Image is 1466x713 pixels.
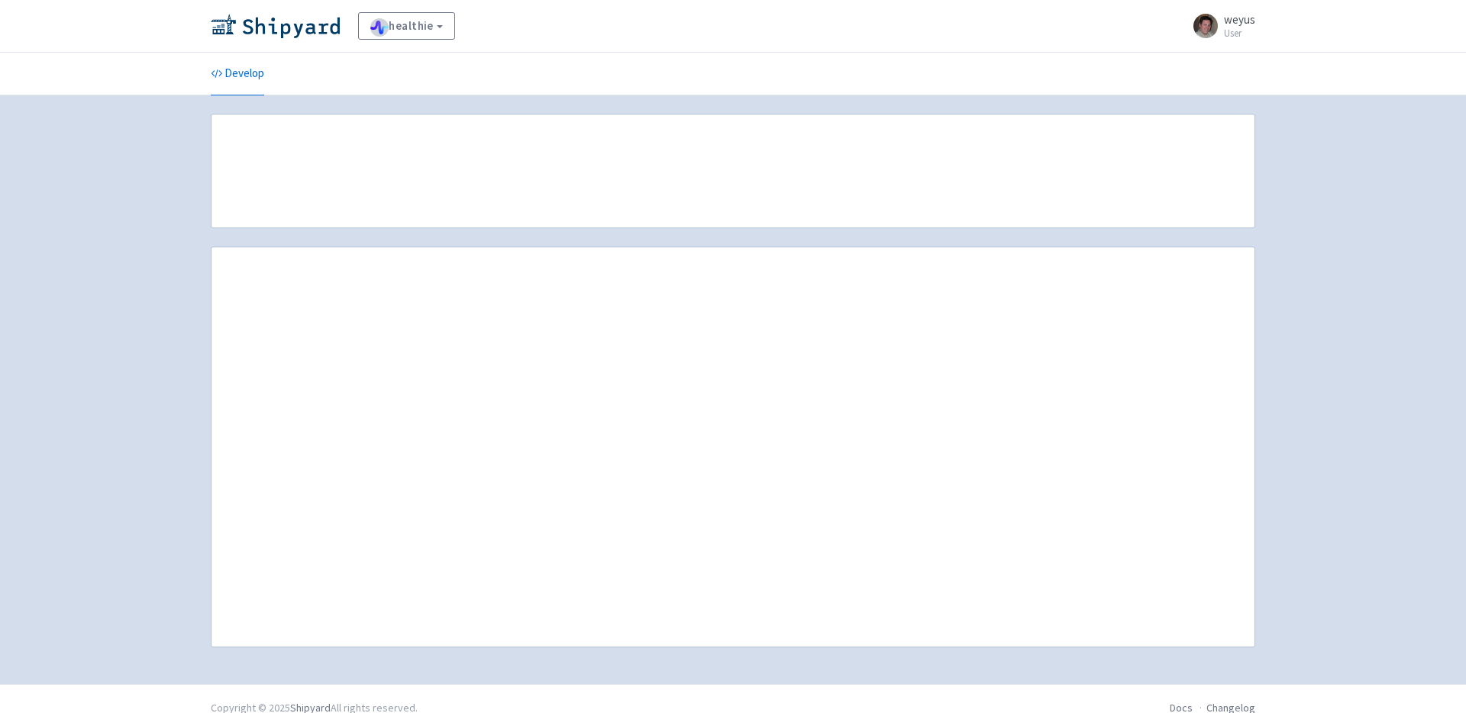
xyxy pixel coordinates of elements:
a: Develop [211,53,264,95]
small: User [1224,28,1255,38]
a: healthie [358,12,455,40]
img: Shipyard logo [211,14,340,38]
a: weyus User [1184,14,1255,38]
span: weyus [1224,12,1255,27]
